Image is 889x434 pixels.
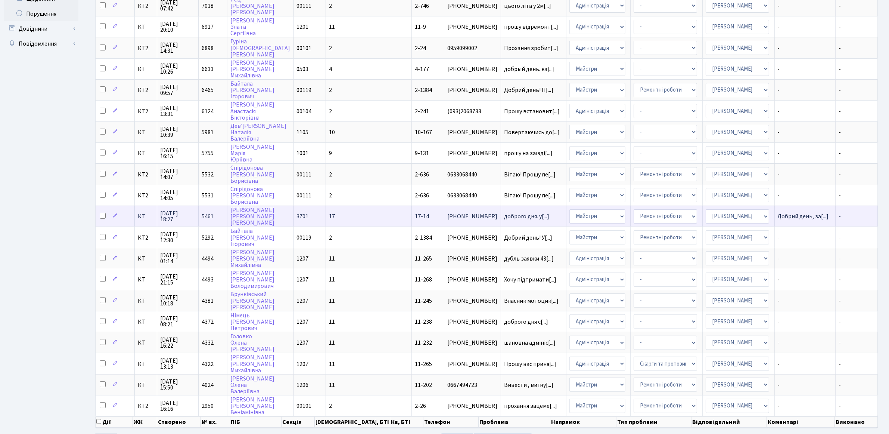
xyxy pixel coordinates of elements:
[835,416,878,428] th: Виконано
[138,150,154,156] span: КТ
[138,256,154,262] span: КТ
[202,234,214,242] span: 5292
[297,44,312,52] span: 00101
[504,44,558,52] span: Прохання зробит[...]
[390,416,423,428] th: Кв, БТІ
[504,23,558,31] span: прошу відремонт[...]
[839,234,841,242] span: -
[504,191,556,200] span: Вітаю! Прошу пе[...]
[160,168,195,180] span: [DATE] 14:07
[504,2,551,10] span: цього літа у 2м[...]
[230,122,287,143] a: Дев'[PERSON_NAME]НаталіяВалеріївна
[329,381,335,389] span: 11
[778,45,832,51] span: -
[202,191,214,200] span: 5531
[778,212,829,221] span: Добрий день, за[...]
[160,84,195,96] span: [DATE] 09:57
[839,23,841,31] span: -
[160,105,195,117] span: [DATE] 13:31
[230,164,275,185] a: Спірідонова[PERSON_NAME]Борисівна
[778,87,832,93] span: -
[329,128,335,136] span: 10
[297,234,312,242] span: 00119
[138,298,154,304] span: КТ
[297,149,309,157] span: 1001
[4,36,78,51] a: Повідомлення
[160,274,195,286] span: [DATE] 21:15
[415,212,429,221] span: 17-14
[415,360,432,368] span: 11-265
[329,255,335,263] span: 11
[447,87,498,93] span: [PHONE_NUMBER]
[329,402,332,410] span: 2
[230,375,275,395] a: [PERSON_NAME]ОленаВалеріївна
[230,59,275,80] a: [PERSON_NAME][PERSON_NAME]Михайлівна
[447,403,498,409] span: [PHONE_NUMBER]
[202,2,214,10] span: 7018
[329,339,335,347] span: 11
[160,316,195,327] span: [DATE] 08:21
[160,147,195,159] span: [DATE] 16:15
[504,255,554,263] span: дубль заявки 43[...]
[230,248,275,269] a: [PERSON_NAME][PERSON_NAME]Михайлівна
[778,298,832,304] span: -
[160,63,195,75] span: [DATE] 10:26
[839,107,841,116] span: -
[329,149,332,157] span: 9
[230,185,275,206] a: Спірідонова[PERSON_NAME]Борисівна
[297,2,312,10] span: 00111
[329,191,332,200] span: 2
[329,276,335,284] span: 11
[138,87,154,93] span: КТ2
[839,297,841,305] span: -
[504,149,553,157] span: прошу на заїзді[...]
[202,360,214,368] span: 4322
[415,381,432,389] span: 11-202
[230,16,275,37] a: [PERSON_NAME]ЗлатаСергіївна
[138,45,154,51] span: КТ2
[202,276,214,284] span: 4493
[447,150,498,156] span: [PHONE_NUMBER]
[202,44,214,52] span: 6898
[504,65,555,73] span: добрый день. ка[...]
[138,108,154,114] span: КТ2
[839,149,841,157] span: -
[138,172,154,178] span: КТ2
[447,129,498,135] span: [PHONE_NUMBER]
[230,80,275,101] a: Байтала[PERSON_NAME]Ігорович
[778,361,832,367] span: -
[778,108,832,114] span: -
[839,255,841,263] span: -
[778,3,832,9] span: -
[839,276,841,284] span: -
[504,212,549,221] span: доброго дня. у[...]
[415,234,432,242] span: 2-1384
[778,150,832,156] span: -
[778,172,832,178] span: -
[138,277,154,283] span: КТ
[160,231,195,243] span: [DATE] 12:30
[160,337,195,349] span: [DATE] 16:22
[160,21,195,33] span: [DATE] 20:10
[329,65,332,73] span: 4
[202,23,214,31] span: 6917
[839,191,841,200] span: -
[230,38,290,59] a: Гуріна[DEMOGRAPHIC_DATA][PERSON_NAME]
[447,382,498,388] span: 0667494723
[504,86,553,94] span: Добрий день! П[...]
[202,212,214,221] span: 5461
[329,360,335,368] span: 11
[4,6,78,21] a: Порушення
[447,24,498,30] span: [PHONE_NUMBER]
[297,402,312,410] span: 00101
[415,65,429,73] span: 4-177
[778,340,832,346] span: -
[138,361,154,367] span: КТ
[778,256,832,262] span: -
[230,101,275,122] a: [PERSON_NAME]АнастасіяВікторівна
[415,276,432,284] span: 11-268
[447,277,498,283] span: [PHONE_NUMBER]
[778,235,832,241] span: -
[297,191,312,200] span: 00111
[329,318,335,326] span: 11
